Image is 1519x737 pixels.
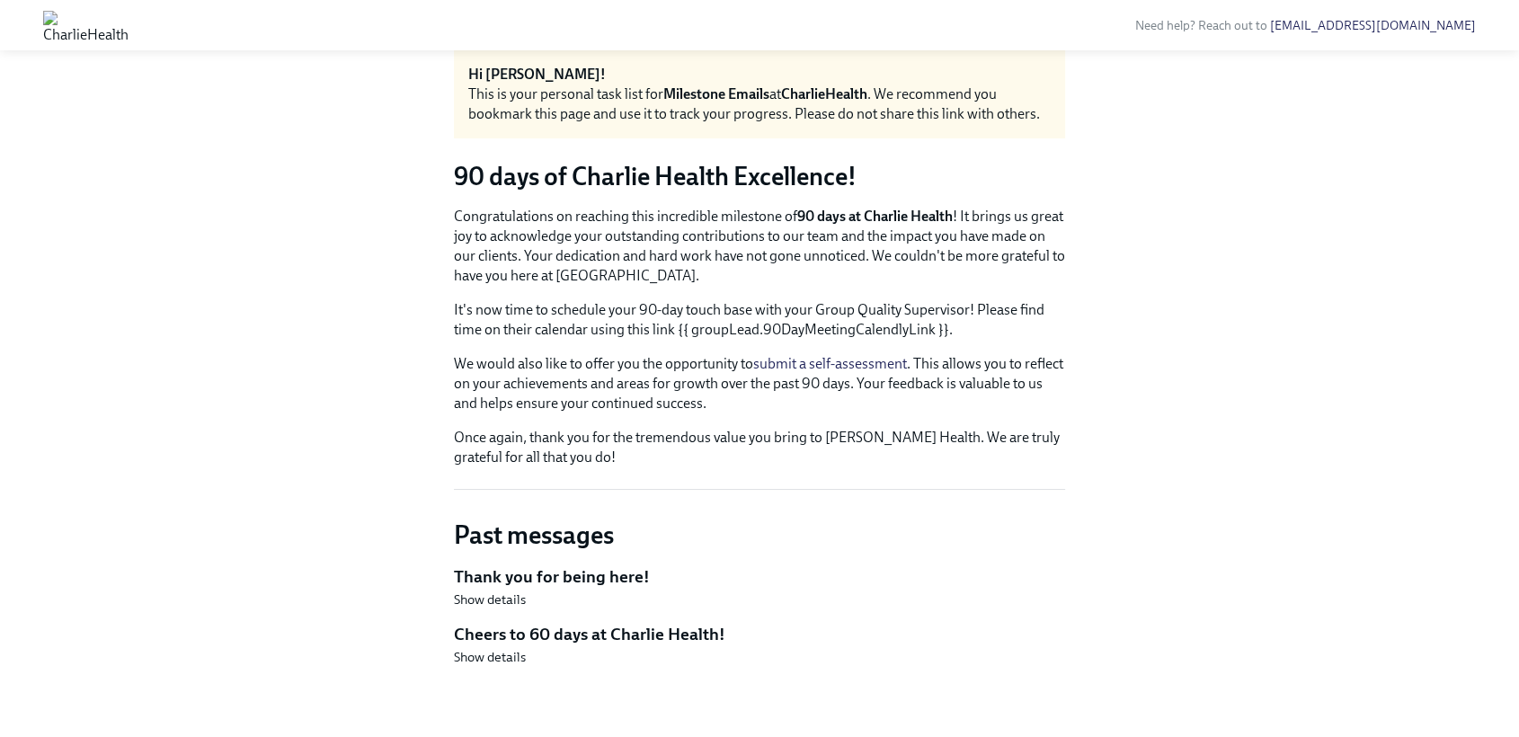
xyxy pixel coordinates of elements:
[468,84,1051,124] div: This is your personal task list for at . We recommend you bookmark this page and use it to track ...
[454,160,1065,192] h3: 90 days of Charlie Health Excellence!
[454,648,526,666] button: Show details
[663,85,769,102] strong: Milestone Emails
[753,355,907,372] a: submit a self-assessment
[454,300,1065,340] p: It's now time to schedule your 90-day touch base with your Group Quality Supervisor! Please find ...
[454,623,1065,646] h5: Cheers to 60 days at Charlie Health!
[454,519,1065,551] h3: Past messages
[43,11,129,40] img: CharlieHealth
[454,354,1065,413] p: We would also like to offer you the opportunity to . This allows you to reflect on your achieveme...
[454,207,1065,286] p: Congratulations on reaching this incredible milestone of ! It brings us great joy to acknowledge ...
[454,590,526,608] button: Show details
[1135,18,1476,33] span: Need help? Reach out to
[781,85,867,102] strong: CharlieHealth
[454,565,1065,589] h5: Thank you for being here!
[468,66,606,83] strong: Hi [PERSON_NAME]!
[797,208,953,225] strong: 90 days at Charlie Health
[1270,18,1476,33] a: [EMAIL_ADDRESS][DOMAIN_NAME]
[454,428,1065,467] p: Once again, thank you for the tremendous value you bring to [PERSON_NAME] Health. We are truly gr...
